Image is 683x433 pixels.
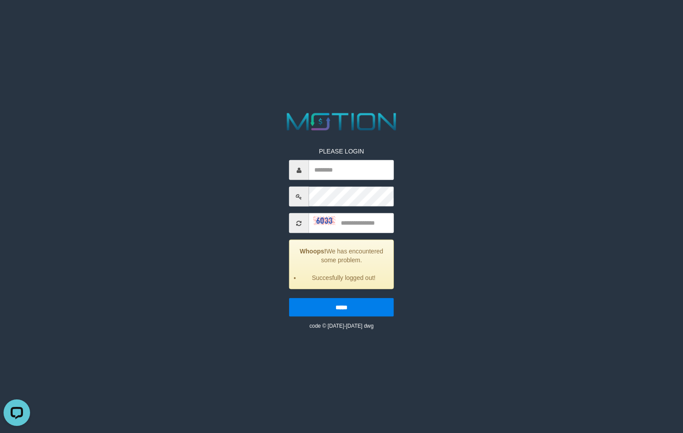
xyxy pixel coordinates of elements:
[282,110,401,134] img: MOTION_logo.png
[309,323,374,329] small: code © [DATE]-[DATE] dwg
[289,240,394,289] div: We has encountered some problem.
[313,216,336,225] img: captcha
[301,273,387,282] li: Succesfully logged out!
[289,147,394,156] p: PLEASE LOGIN
[4,4,30,30] button: Open LiveChat chat widget
[300,248,326,255] strong: Whoops!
